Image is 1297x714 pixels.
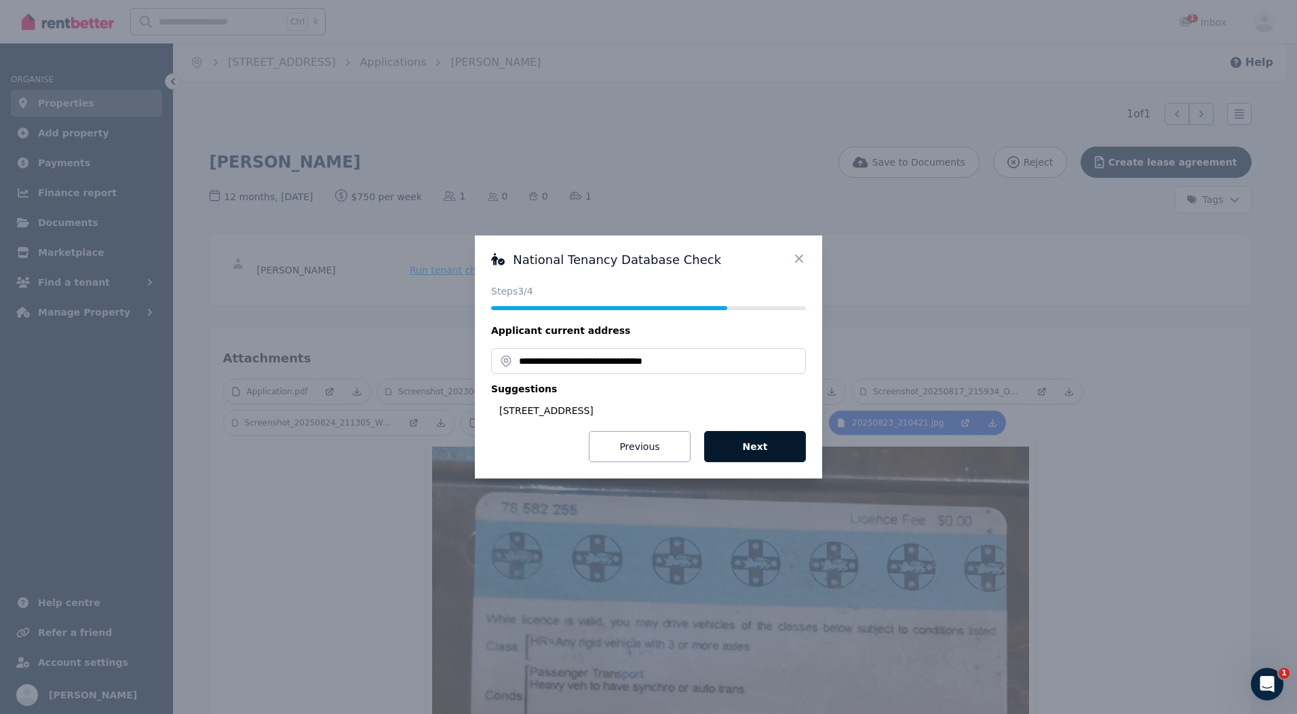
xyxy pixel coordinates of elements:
p: Suggestions [491,382,806,396]
div: [STREET_ADDRESS] [499,404,806,417]
h3: National Tenancy Database Check [491,252,806,268]
iframe: Intercom live chat [1251,668,1283,700]
span: 1 [1279,668,1290,679]
p: Steps 3 /4 [491,284,806,298]
button: Previous [589,431,691,462]
button: Next [704,431,806,462]
legend: Applicant current address [491,324,806,337]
